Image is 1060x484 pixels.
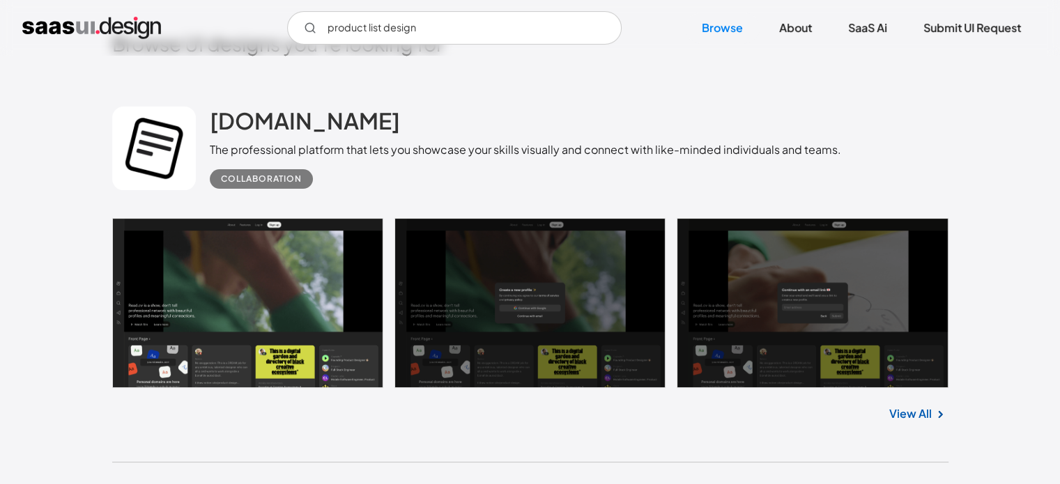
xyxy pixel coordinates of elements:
[210,107,400,141] a: [DOMAIN_NAME]
[210,107,400,134] h2: [DOMAIN_NAME]
[287,11,622,45] form: Email Form
[889,405,932,422] a: View All
[907,13,1038,43] a: Submit UI Request
[221,171,302,187] div: Collaboration
[287,11,622,45] input: Search UI designs you're looking for...
[831,13,904,43] a: SaaS Ai
[685,13,760,43] a: Browse
[210,141,841,158] div: The professional platform that lets you showcase your skills visually and connect with like-minde...
[762,13,829,43] a: About
[22,17,161,39] a: home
